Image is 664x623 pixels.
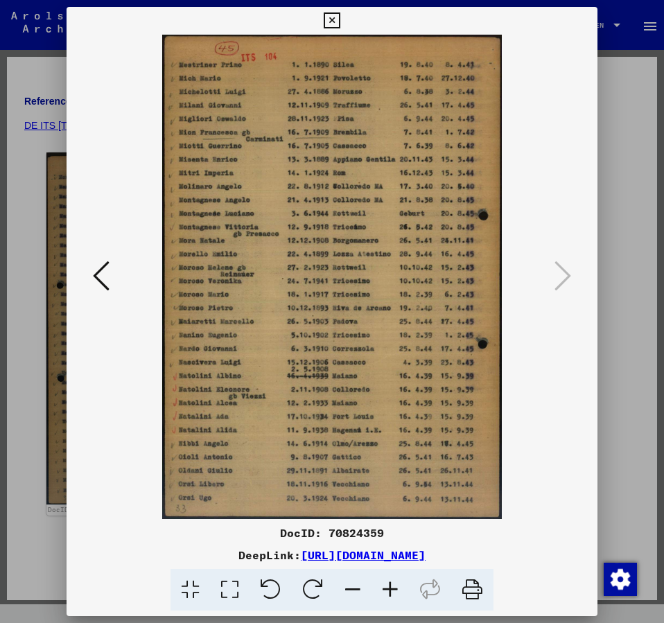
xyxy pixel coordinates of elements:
[603,562,636,595] div: Change consent
[67,547,597,563] div: DeepLink:
[301,548,426,562] a: [URL][DOMAIN_NAME]
[604,563,637,596] img: Change consent
[114,35,550,519] img: 002.jpg
[67,525,597,541] div: DocID: 70824359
